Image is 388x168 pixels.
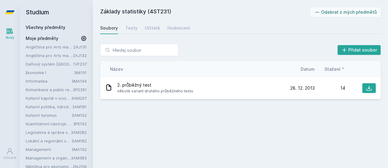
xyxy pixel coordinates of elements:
[26,155,71,161] a: Management a organizace v oblasti výkonného umění
[74,70,87,75] a: 3MI191
[301,66,315,72] button: Datum
[1,145,18,163] a: Uživatel
[26,146,71,152] a: Management
[73,62,87,66] a: 1VF237
[26,95,71,101] a: Kulturní kapitál v socioekonomickém rozvoji
[125,25,137,31] div: Testy
[324,66,345,72] button: Stažení
[71,138,87,143] a: 3AM182
[3,155,16,160] div: Uživatel
[117,88,193,94] span: několik variant druhého průběžného testu
[315,85,345,91] div: 14
[26,61,73,67] a: Daňový systém [GEOGRAPHIC_DATA]
[26,52,73,59] a: Angličtina pro Arts management 2 (B2)
[72,104,87,109] a: 3AM181
[110,66,123,72] button: Název
[26,121,73,127] a: Kvantitativní nástroje pro Arts Management
[100,44,178,56] input: Hledej soubor
[100,7,310,17] h2: Základy statistiky (4ST231)
[167,25,190,31] div: Hodnocení
[26,129,71,135] a: Legislativa a správa v oblasti kultury a památkové péče
[117,82,193,88] span: 2. průběžný test
[26,112,71,118] a: Kulturní turismus
[26,104,72,110] a: Kulturní politika, národní, regionální a místní kultura
[145,25,160,31] div: Učitelé
[71,79,87,84] a: 3MA194
[5,35,14,40] div: Study
[26,87,73,93] a: Komunikace a public relations
[167,22,190,34] a: Hodnocení
[26,35,58,41] span: Moje předměty
[26,44,73,50] a: Angličtina pro Arts management 1 (B2)
[73,53,87,58] a: 2AJ132
[26,25,65,30] a: Všechny předměty
[100,25,118,31] div: Soubory
[71,130,87,135] a: 3AM282
[1,24,18,43] a: Study
[100,22,118,34] a: Soubory
[71,96,87,101] a: 3AM297
[310,7,381,17] button: Odebrat z mých předmětů
[73,121,87,126] a: 3PE192
[26,78,71,84] a: Informatika
[125,22,137,34] a: Testy
[71,113,87,118] a: 3AM192
[73,45,87,49] a: 2AJ131
[71,155,87,160] a: 3AM383
[26,138,71,144] a: Lokální a regionální sociologie - sociologie kultury
[290,85,315,91] span: 28. 12. 2013
[71,147,87,152] a: 3MA192
[324,66,340,72] span: Stažení
[145,22,160,34] a: Učitelé
[26,70,74,76] a: Ekonomie I
[338,45,381,55] button: Přidat soubor
[73,87,87,92] a: 3PS391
